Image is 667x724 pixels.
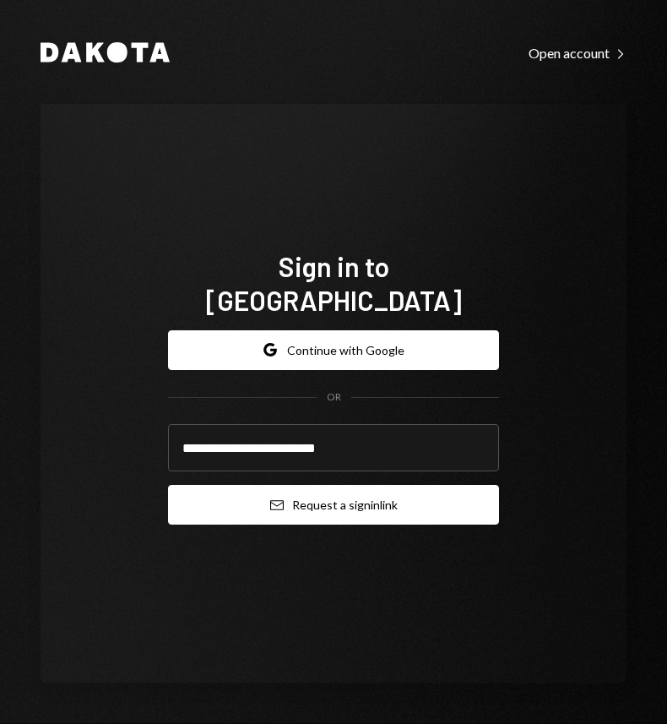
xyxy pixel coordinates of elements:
[168,249,499,317] h1: Sign in to [GEOGRAPHIC_DATA]
[529,43,626,62] a: Open account
[529,45,626,62] div: Open account
[327,390,341,405] div: OR
[168,330,499,370] button: Continue with Google
[168,485,499,525] button: Request a signinlink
